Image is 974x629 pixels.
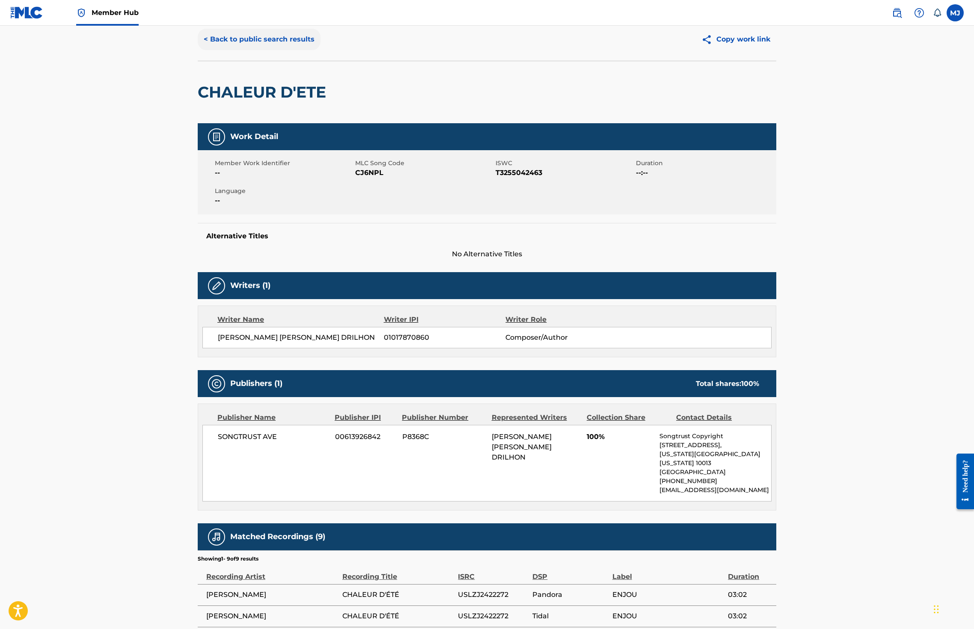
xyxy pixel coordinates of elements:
[701,34,716,45] img: Copy work link
[659,450,771,468] p: [US_STATE][GEOGRAPHIC_DATA][US_STATE] 10013
[458,611,528,621] span: USLZJ2422272
[888,4,906,21] a: Public Search
[496,168,634,178] span: T3255042463
[218,432,329,442] span: SONGTRUST AVE
[76,8,86,18] img: Top Rightsholder
[342,611,454,621] span: CHALEUR D'ÉTÉ
[215,159,353,168] span: Member Work Identifier
[659,486,771,495] p: [EMAIL_ADDRESS][DOMAIN_NAME]
[612,563,724,582] div: Label
[211,281,222,291] img: Writers
[211,132,222,142] img: Work Detail
[636,168,774,178] span: --:--
[933,9,941,17] div: Notifications
[211,532,222,542] img: Matched Recordings
[587,432,653,442] span: 100%
[659,432,771,441] p: Songtrust Copyright
[335,412,395,423] div: Publisher IPI
[342,590,454,600] span: CHALEUR D'ÉTÉ
[230,281,270,291] h5: Writers (1)
[612,590,724,600] span: ENJOU
[230,532,325,542] h5: Matched Recordings (9)
[532,590,608,600] span: Pandora
[211,379,222,389] img: Publishers
[505,314,616,325] div: Writer Role
[206,611,338,621] span: [PERSON_NAME]
[931,588,974,629] iframe: Chat Widget
[728,611,772,621] span: 03:02
[696,379,759,389] div: Total shares:
[458,590,528,600] span: USLZJ2422272
[931,588,974,629] div: Widget de chat
[230,132,278,142] h5: Work Detail
[496,159,634,168] span: ISWC
[492,433,552,461] span: [PERSON_NAME] [PERSON_NAME] DRILHON
[335,432,396,442] span: 00613926842
[217,314,384,325] div: Writer Name
[659,441,771,450] p: [STREET_ADDRESS],
[587,412,670,423] div: Collection Share
[198,29,321,50] button: < Back to public search results
[198,555,258,563] p: Showing 1 - 9 of 9 results
[728,590,772,600] span: 03:02
[215,187,353,196] span: Language
[384,332,505,343] span: 01017870860
[230,379,282,389] h5: Publishers (1)
[206,563,338,582] div: Recording Artist
[355,168,493,178] span: CJ6NPL
[198,249,776,259] span: No Alternative Titles
[505,332,616,343] span: Composer/Author
[659,468,771,477] p: [GEOGRAPHIC_DATA]
[92,8,139,18] span: Member Hub
[892,8,902,18] img: search
[215,196,353,206] span: --
[384,314,506,325] div: Writer IPI
[676,412,759,423] div: Contact Details
[695,29,776,50] button: Copy work link
[636,159,774,168] span: Duration
[532,611,608,621] span: Tidal
[402,432,485,442] span: P8368C
[911,4,928,21] div: Help
[215,168,353,178] span: --
[612,611,724,621] span: ENJOU
[492,412,580,423] div: Represented Writers
[728,563,772,582] div: Duration
[355,159,493,168] span: MLC Song Code
[206,232,768,240] h5: Alternative Titles
[532,563,608,582] div: DSP
[217,412,328,423] div: Publisher Name
[198,83,330,102] h2: CHALEUR D'ETE
[914,8,924,18] img: help
[342,563,454,582] div: Recording Title
[950,446,974,517] iframe: Resource Center
[10,6,43,19] img: MLC Logo
[741,380,759,388] span: 100 %
[934,596,939,622] div: Glisser
[659,477,771,486] p: [PHONE_NUMBER]
[947,4,964,21] div: User Menu
[218,332,384,343] span: [PERSON_NAME] [PERSON_NAME] DRILHON
[402,412,485,423] div: Publisher Number
[206,590,338,600] span: [PERSON_NAME]
[458,563,528,582] div: ISRC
